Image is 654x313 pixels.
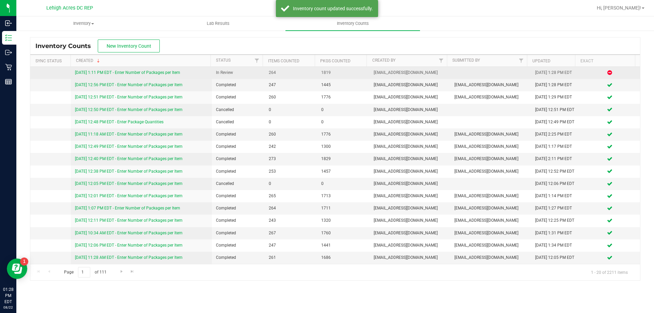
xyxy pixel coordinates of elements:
span: 1320 [321,217,365,224]
a: Sync Status [35,59,62,63]
div: [DATE] 12:52 PM EDT [535,168,575,175]
a: Submitted By [452,58,480,63]
a: Pkgs Counted [320,59,351,63]
div: Inventory count updated successfully. [293,5,373,12]
inline-svg: Reports [5,78,12,85]
span: 243 [269,217,313,224]
a: [DATE] 12:50 PM EDT - Enter Number of Packages per Item [75,107,183,112]
span: Completed [216,193,260,199]
span: [EMAIL_ADDRESS][DOMAIN_NAME] [454,143,527,150]
span: 265 [269,193,313,199]
span: 0 [269,181,313,187]
span: [EMAIL_ADDRESS][DOMAIN_NAME] [374,230,446,236]
a: Filter [435,55,447,66]
span: Completed [216,242,260,249]
span: 267 [269,230,313,236]
a: Created [76,58,101,63]
a: Inventory Counts [285,16,420,31]
a: [DATE] 12:49 PM EDT - Enter Number of Packages per Item [75,144,183,149]
div: [DATE] 1:17 PM EDT [535,143,575,150]
span: 1760 [321,230,365,236]
a: [DATE] 1:07 PM EDT - Enter Number of Packages per Item [75,206,180,210]
div: [DATE] 1:28 PM EDT [535,69,575,76]
span: 247 [269,242,313,249]
span: Completed [216,82,260,88]
inline-svg: Inbound [5,20,12,27]
a: [DATE] 11:28 AM EDT - Enter Number of Packages per Item [75,255,183,260]
span: In Review [216,69,260,76]
span: 1819 [321,69,365,76]
span: Inventory [17,20,151,27]
p: 08/22 [3,305,13,310]
div: [DATE] 12:06 PM EDT [535,181,575,187]
a: [DATE] 12:38 PM EDT - Enter Number of Packages per Item [75,169,183,174]
span: [EMAIL_ADDRESS][DOMAIN_NAME] [374,107,446,113]
span: [EMAIL_ADDRESS][DOMAIN_NAME] [454,193,527,199]
a: [DATE] 11:18 AM EDT - Enter Number of Packages per Item [75,132,183,137]
span: [EMAIL_ADDRESS][DOMAIN_NAME] [374,69,446,76]
span: Page of 111 [58,267,112,278]
a: Filter [515,55,527,66]
span: 0 [269,107,313,113]
span: Completed [216,156,260,162]
span: [EMAIL_ADDRESS][DOMAIN_NAME] [454,131,527,138]
span: 0 [269,119,313,125]
span: [EMAIL_ADDRESS][DOMAIN_NAME] [454,230,527,236]
a: [DATE] 12:40 PM EDT - Enter Number of Packages per Item [75,156,183,161]
a: [DATE] 10:34 AM EDT - Enter Number of Packages per Item [75,231,183,235]
span: Cancelled [216,119,260,125]
span: Lehigh Acres DC REP [46,5,93,11]
div: [DATE] 12:25 PM EDT [535,217,575,224]
inline-svg: Inventory [5,34,12,41]
span: [EMAIL_ADDRESS][DOMAIN_NAME] [454,94,527,100]
div: [DATE] 12:05 PM EDT [535,254,575,261]
span: [EMAIL_ADDRESS][DOMAIN_NAME] [454,205,527,212]
a: [DATE] 12:56 PM EDT - Enter Number of Packages per Item [75,82,183,87]
inline-svg: Retail [5,64,12,71]
span: 264 [269,69,313,76]
span: [EMAIL_ADDRESS][DOMAIN_NAME] [374,168,446,175]
span: 1457 [321,168,365,175]
a: [DATE] 1:11 PM EDT - Enter Number of Packages per Item [75,70,180,75]
div: [DATE] 2:11 PM EDT [535,156,575,162]
div: [DATE] 12:49 PM EDT [535,119,575,125]
a: [DATE] 12:06 PM EDT - Enter Number of Packages per Item [75,243,183,248]
iframe: Resource center unread badge [20,257,28,266]
span: Completed [216,230,260,236]
span: [EMAIL_ADDRESS][DOMAIN_NAME] [454,168,527,175]
div: [DATE] 1:34 PM EDT [535,242,575,249]
span: 0 [321,181,365,187]
span: [EMAIL_ADDRESS][DOMAIN_NAME] [454,217,527,224]
span: [EMAIL_ADDRESS][DOMAIN_NAME] [374,242,446,249]
p: 01:28 PM EDT [3,286,13,305]
span: [EMAIL_ADDRESS][DOMAIN_NAME] [374,143,446,150]
span: [EMAIL_ADDRESS][DOMAIN_NAME] [374,82,446,88]
div: [DATE] 2:25 PM EDT [535,131,575,138]
a: [DATE] 12:11 PM EDT - Enter Number of Packages per Item [75,218,183,223]
span: [EMAIL_ADDRESS][DOMAIN_NAME] [374,94,446,100]
a: Go to the last page [127,267,137,276]
span: Completed [216,254,260,261]
span: New Inventory Count [107,43,151,49]
span: 242 [269,143,313,150]
a: [DATE] 12:48 PM EDT - Enter Package Quantities [75,120,163,124]
span: [EMAIL_ADDRESS][DOMAIN_NAME] [374,217,446,224]
a: Items Counted [268,59,299,63]
span: 1 - 20 of 2211 items [586,267,633,277]
div: [DATE] 1:29 PM EDT [535,94,575,100]
span: 1711 [321,205,365,212]
span: Completed [216,94,260,100]
div: [DATE] 1:27 PM EDT [535,205,575,212]
span: [EMAIL_ADDRESS][DOMAIN_NAME] [374,156,446,162]
a: Status [216,58,231,63]
span: 264 [269,205,313,212]
span: 0 [321,107,365,113]
span: Inventory Counts [35,42,98,50]
a: [DATE] 12:01 PM EDT - Enter Number of Packages per Item [75,193,183,198]
a: Created By [372,58,395,63]
iframe: Resource center [7,259,27,279]
a: Inventory [16,16,151,31]
span: [EMAIL_ADDRESS][DOMAIN_NAME] [374,119,446,125]
span: [EMAIL_ADDRESS][DOMAIN_NAME] [454,254,527,261]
